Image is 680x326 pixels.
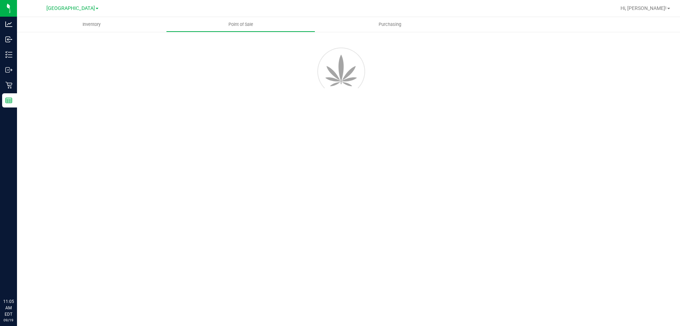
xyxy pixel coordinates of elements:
span: [GEOGRAPHIC_DATA] [46,5,95,11]
a: Purchasing [315,17,464,32]
inline-svg: Inventory [5,51,12,58]
span: Hi, [PERSON_NAME]! [620,5,667,11]
inline-svg: Inbound [5,36,12,43]
a: Point of Sale [166,17,315,32]
span: Point of Sale [219,21,263,28]
p: 11:05 AM EDT [3,298,14,317]
a: Inventory [17,17,166,32]
inline-svg: Outbound [5,66,12,73]
inline-svg: Analytics [5,21,12,28]
span: Purchasing [369,21,411,28]
span: Inventory [73,21,110,28]
p: 09/19 [3,317,14,323]
inline-svg: Reports [5,97,12,104]
inline-svg: Retail [5,82,12,89]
